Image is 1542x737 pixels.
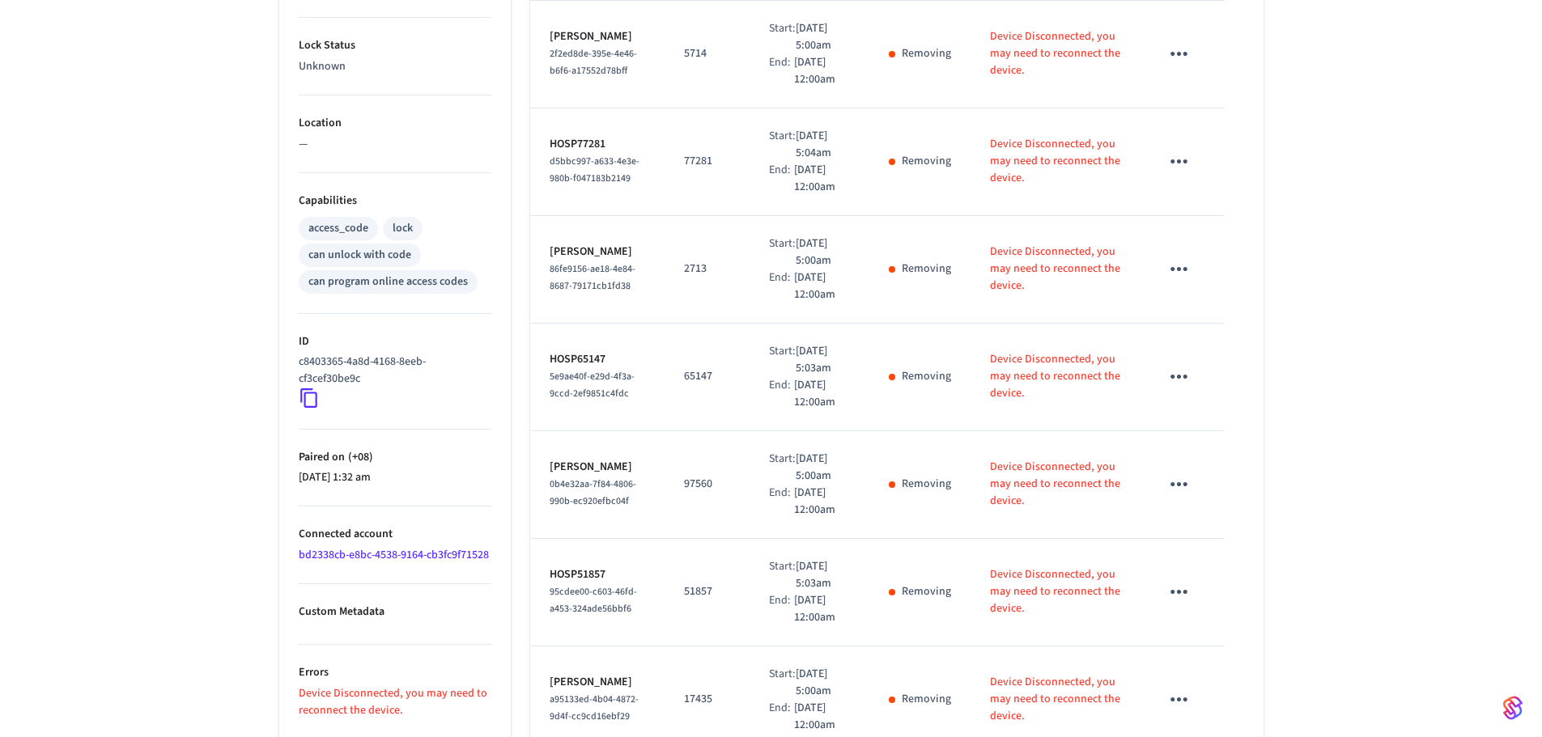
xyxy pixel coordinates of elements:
[769,128,796,162] div: Start:
[684,45,730,62] p: 5714
[990,351,1121,402] p: Device Disconnected, you may need to reconnect the device.
[769,558,796,592] div: Start:
[794,162,851,196] p: [DATE] 12:00am
[550,262,635,293] span: 86fe9156-ae18-4e84-8687-79171cb1fd38
[299,604,491,621] p: Custom Metadata
[1503,695,1523,721] img: SeamLogoGradient.69752ec5.svg
[769,269,794,303] div: End:
[550,566,645,583] p: HOSP51857
[990,566,1121,617] p: Device Disconnected, you may need to reconnect the device.
[796,558,851,592] p: [DATE] 5:03am
[684,583,730,600] p: 51857
[550,459,645,476] p: [PERSON_NAME]
[769,54,794,88] div: End:
[794,377,851,411] p: [DATE] 12:00am
[550,155,639,185] span: d5bbc997-a633-4e3e-980b-f047183b2149
[550,477,636,508] span: 0b4e32aa-7f84-4806-990b-ec920efbc04f
[550,28,645,45] p: [PERSON_NAME]
[769,485,794,519] div: End:
[796,235,851,269] p: [DATE] 5:00am
[902,691,951,708] p: Removing
[769,377,794,411] div: End:
[684,476,730,493] p: 97560
[796,20,851,54] p: [DATE] 5:00am
[769,162,794,196] div: End:
[794,54,851,88] p: [DATE] 12:00am
[299,449,491,466] p: Paired on
[550,693,639,723] span: a95133ed-4b04-4872-9d4f-cc9cd16ebf29
[769,451,796,485] div: Start:
[902,260,951,277] p: Removing
[684,368,730,385] p: 65147
[550,136,645,153] p: HOSP77281
[299,37,491,54] p: Lock Status
[299,193,491,210] p: Capabilities
[902,583,951,600] p: Removing
[794,485,851,519] p: [DATE] 12:00am
[393,220,413,237] div: lock
[990,28,1121,79] p: Device Disconnected, you may need to reconnect the device.
[902,45,951,62] p: Removing
[308,273,468,290] div: can program online access codes
[794,700,851,734] p: [DATE] 12:00am
[550,351,645,368] p: HOSP65147
[796,343,851,377] p: [DATE] 5:03am
[990,459,1121,510] p: Device Disconnected, you may need to reconnect the device.
[299,547,489,563] a: bd2338cb-e8bc-4538-9164-cb3fc9f71528
[299,354,485,388] p: c8403365-4a8d-4168-8eeb-cf3cef30be9c
[299,333,491,350] p: ID
[299,58,491,75] p: Unknown
[299,664,491,681] p: Errors
[769,343,796,377] div: Start:
[990,136,1121,187] p: Device Disconnected, you may need to reconnect the device.
[769,592,794,626] div: End:
[550,370,635,400] span: 5e9ae40f-e29d-4f3a-9ccd-2ef9851c4fdc
[345,449,373,465] span: ( +08 )
[796,666,851,700] p: [DATE] 5:00am
[990,244,1121,294] p: Device Disconnected, you may need to reconnect the device.
[769,20,796,54] div: Start:
[902,368,951,385] p: Removing
[684,260,730,277] p: 2713
[796,451,851,485] p: [DATE] 5:00am
[902,153,951,170] p: Removing
[769,700,794,734] div: End:
[299,685,491,719] p: Device Disconnected, you may need to reconnect the device.
[902,476,951,493] p: Removing
[796,128,851,162] p: [DATE] 5:04am
[990,674,1121,725] p: Device Disconnected, you may need to reconnect the device.
[794,269,851,303] p: [DATE] 12:00am
[299,469,491,486] p: [DATE] 1:32 am
[684,691,730,708] p: 17435
[769,235,796,269] div: Start:
[550,47,637,78] span: 2f2ed8de-395e-4e46-b6f6-a17552d78bff
[308,220,368,237] div: access_code
[550,244,645,260] p: [PERSON_NAME]
[684,153,730,170] p: 77281
[550,585,637,616] span: 95cdee00-c603-46fd-a453-324ade56bbf6
[550,674,645,691] p: [PERSON_NAME]
[299,136,491,153] p: —
[794,592,851,626] p: [DATE] 12:00am
[299,115,491,132] p: Location
[308,247,411,264] div: can unlock with code
[769,666,796,700] div: Start:
[299,526,491,543] p: Connected account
